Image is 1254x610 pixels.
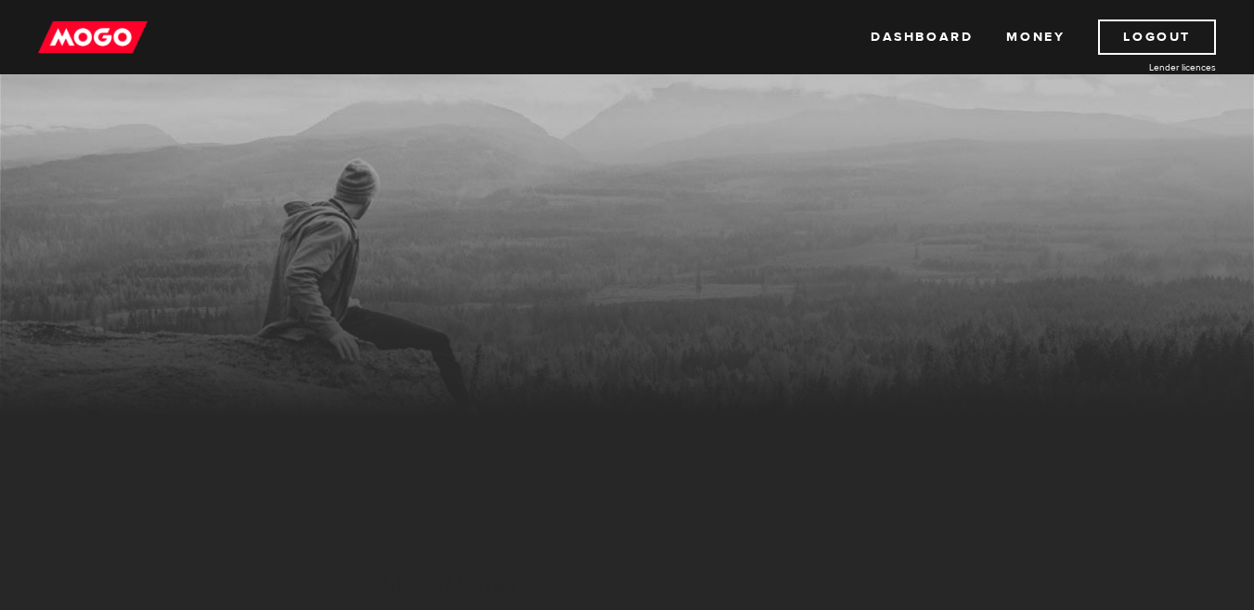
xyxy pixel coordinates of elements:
a: Logout [1098,19,1216,55]
a: Lender licences [1077,60,1216,74]
a: Money [1006,19,1065,55]
a: View [708,387,783,413]
a: Dashboard [871,19,973,55]
img: mogo_logo-11ee424be714fa7cbb0f0f49df9e16ec.png [38,19,148,55]
h2: MogoMoney [75,566,783,605]
h3: Previous loan agreements [75,384,426,409]
h1: MogoMoney [47,214,1208,253]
